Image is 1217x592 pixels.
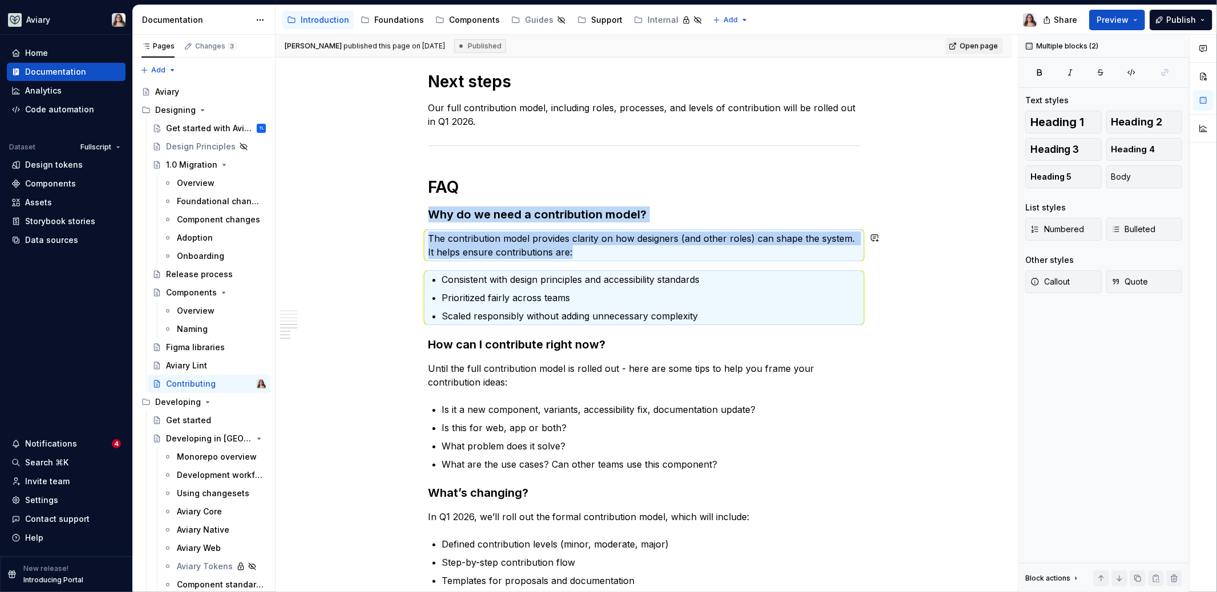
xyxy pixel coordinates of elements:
div: Foundations [374,14,424,26]
p: Our full contribution model, including roles, processes, and levels of contribution will be rolle... [428,101,860,128]
div: Invite team [25,476,70,487]
div: Component changes [177,214,260,225]
button: Add [137,62,180,78]
a: Aviary Web [159,539,270,557]
a: Aviary Tokens [159,557,270,575]
div: Developing [137,393,270,411]
p: Defined contribution levels (minor, moderate, major) [442,537,860,551]
a: Foundational changes [159,192,270,210]
div: Introduction [301,14,349,26]
a: Foundations [356,11,428,29]
a: Adoption [159,229,270,247]
div: Guides [525,14,553,26]
p: Is this for web, app or both? [442,421,860,435]
strong: Why do we need a contribution model? [428,208,647,221]
a: Release process [148,265,270,283]
div: Documentation [142,14,250,26]
div: Component standards [177,579,264,590]
span: Numbered [1030,224,1084,235]
a: ContributingBrittany Hogg [148,375,270,393]
div: Components [166,287,217,298]
div: 1.0 Migration [166,159,217,171]
div: Analytics [25,85,62,96]
button: Share [1037,10,1085,30]
div: Aviary Tokens [177,561,233,572]
div: Figma libraries [166,342,225,353]
div: Data sources [25,234,78,246]
div: Support [591,14,622,26]
a: Components [7,175,126,193]
a: Support [573,11,627,29]
div: Adoption [177,232,213,244]
button: Fullscript [75,139,126,155]
p: Scaled responsibly without adding unnecessary complexity [442,309,860,323]
div: Page tree [282,9,707,31]
a: Storybook stories [7,212,126,230]
a: Data sources [7,231,126,249]
div: Search ⌘K [25,457,68,468]
span: Heading 5 [1030,171,1072,183]
div: Get started with Aviary 1.0 [166,123,254,134]
button: Quote [1106,270,1183,293]
div: Release process [166,269,233,280]
span: Heading 4 [1111,144,1155,155]
a: Components [148,283,270,302]
div: Overview [177,305,215,317]
span: Heading 3 [1030,144,1079,155]
div: Storybook stories [25,216,95,227]
span: 3 [228,42,237,51]
a: Invite team [7,472,126,490]
div: Components [25,178,76,189]
a: Component changes [159,210,270,229]
div: Settings [25,494,58,506]
p: Introducing Portal [23,575,83,585]
p: Step-by-step contribution flow [442,555,860,569]
button: Publish [1150,10,1212,30]
div: Documentation [25,66,86,78]
a: Get started [148,411,270,429]
a: Settings [7,491,126,509]
a: Guides [507,11,571,29]
div: Developing in [GEOGRAPHIC_DATA] [166,433,252,444]
div: Onboarding [177,250,224,262]
div: Block actions [1025,570,1081,586]
a: Analytics [7,82,126,100]
a: Development workflow [159,466,270,484]
div: Text styles [1025,95,1069,106]
button: AviaryBrittany Hogg [2,7,130,32]
div: Contact support [25,513,90,525]
a: Design tokens [7,156,126,174]
div: Contributing [166,378,216,390]
a: Overview [159,302,270,320]
a: 1.0 Migration [148,156,270,174]
button: Notifications4 [7,435,126,453]
p: New release! [23,564,68,573]
h1: Next steps [428,71,860,92]
a: Design Principles [148,137,270,156]
a: Code automation [7,100,126,119]
span: Open page [960,42,998,51]
div: Aviary [155,86,179,98]
div: Home [25,47,48,59]
div: Other styles [1025,254,1074,266]
button: Search ⌘K [7,453,126,472]
img: Brittany Hogg [112,13,126,27]
span: 4 [112,439,121,448]
a: Aviary Native [159,521,270,539]
span: Fullscript [80,143,111,152]
button: Help [7,529,126,547]
p: Prioritized fairly across teams [442,291,860,305]
a: Monorepo overview [159,448,270,466]
button: Heading 4 [1106,138,1183,161]
span: Add [151,66,165,75]
div: Get started [166,415,211,426]
button: Bulleted [1106,218,1183,241]
div: Notifications [25,438,77,449]
div: Dataset [9,143,35,152]
div: Using changesets [177,488,249,499]
a: Aviary Core [159,502,270,521]
div: Design Principles [166,141,236,152]
span: Preview [1097,14,1129,26]
span: Quote [1111,276,1149,287]
div: Aviary Web [177,542,221,554]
